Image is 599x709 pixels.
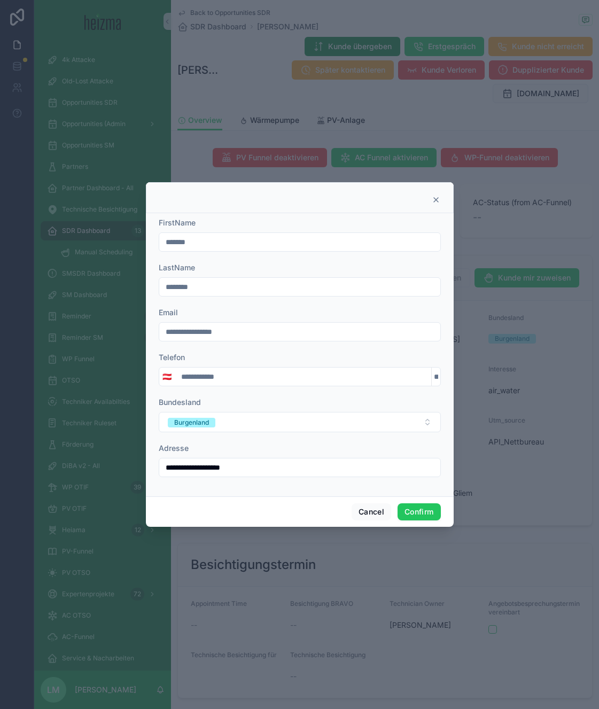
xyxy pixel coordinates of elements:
span: FirstName [159,218,196,227]
span: Telefon [159,353,185,362]
button: Cancel [352,503,391,520]
div: Burgenland [174,418,209,427]
button: Select Button [159,367,175,386]
button: Select Button [159,412,441,432]
span: Adresse [159,443,189,453]
button: Confirm [398,503,440,520]
span: LastName [159,263,195,272]
span: Email [159,308,178,317]
span: 🇦🇹 [162,371,172,382]
span: Bundesland [159,398,201,407]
